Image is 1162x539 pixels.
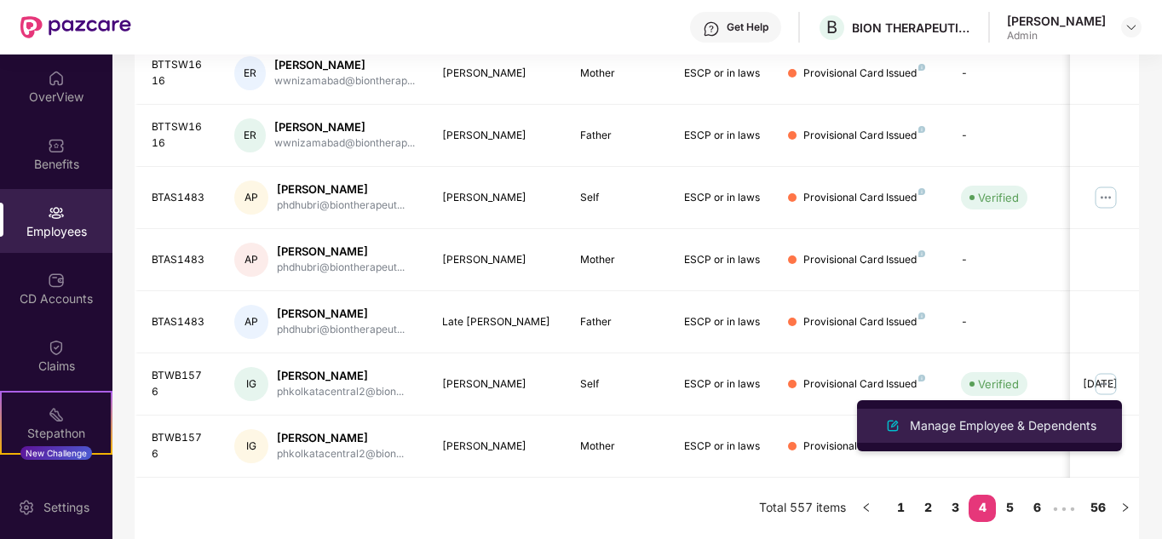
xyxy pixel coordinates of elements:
[1007,29,1106,43] div: Admin
[277,384,404,400] div: phkolkatacentral2@bion...
[684,439,761,455] div: ESCP or in laws
[20,16,131,38] img: New Pazcare Logo
[803,439,925,455] div: Provisional Card Issued
[1112,495,1139,522] li: Next Page
[38,498,95,515] div: Settings
[152,368,208,400] div: BTWB1576
[969,495,996,520] a: 4
[1023,495,1050,520] a: 6
[1120,502,1130,513] span: right
[48,137,65,154] img: svg+xml;base64,PHN2ZyBpZD0iQmVuZWZpdHMiIHhtbG5zPSJodHRwOi8vd3d3LnczLm9yZy8yMDAwL3N2ZyIgd2lkdGg9Ij...
[947,229,1068,291] td: -
[48,339,65,356] img: svg+xml;base64,PHN2ZyBpZD0iQ2xhaW0iIHhtbG5zPSJodHRwOi8vd3d3LnczLm9yZy8yMDAwL3N2ZyIgd2lkdGg9IjIwIi...
[442,66,554,82] div: [PERSON_NAME]
[152,190,208,206] div: BTAS1483
[580,439,657,455] div: Mother
[277,430,404,446] div: [PERSON_NAME]
[684,66,761,82] div: ESCP or in laws
[947,291,1068,353] td: -
[277,181,405,198] div: [PERSON_NAME]
[234,118,266,152] div: ER
[277,368,404,384] div: [PERSON_NAME]
[1112,495,1139,522] button: right
[803,314,925,330] div: Provisional Card Issued
[803,128,925,144] div: Provisional Card Issued
[852,20,971,36] div: BION THERAPEUTICS ([GEOGRAPHIC_DATA]) PRIVATE LIMITED
[978,376,1019,393] div: Verified
[914,495,941,520] a: 2
[826,17,837,37] span: B
[2,424,111,441] div: Stepathon
[234,56,266,90] div: ER
[1092,370,1119,398] img: manageButton
[996,495,1023,522] li: 5
[1125,20,1138,34] img: svg+xml;base64,PHN2ZyBpZD0iRHJvcGRvd24tMzJ4MzIiIHhtbG5zPSJodHRwOi8vd3d3LnczLm9yZy8yMDAwL3N2ZyIgd2...
[442,314,554,330] div: Late [PERSON_NAME]
[887,495,914,520] a: 1
[684,314,761,330] div: ESCP or in laws
[803,252,925,268] div: Provisional Card Issued
[1050,495,1078,522] span: •••
[861,502,871,513] span: left
[1050,495,1078,522] li: Next 5 Pages
[442,376,554,393] div: [PERSON_NAME]
[1084,495,1112,520] a: 56
[234,305,268,339] div: AP
[442,128,554,144] div: [PERSON_NAME]
[277,198,405,214] div: phdhubri@biontherapeut...
[18,499,35,516] img: svg+xml;base64,PHN2ZyBpZD0iU2V0dGluZy0yMHgyMCIgeG1sbnM9Imh0dHA6Ly93d3cudzMub3JnLzIwMDAvc3ZnIiB3aW...
[277,244,405,260] div: [PERSON_NAME]
[274,73,415,89] div: wwnizamabad@biontherap...
[727,20,768,34] div: Get Help
[941,495,969,522] li: 3
[853,495,880,522] li: Previous Page
[853,495,880,522] button: left
[684,190,761,206] div: ESCP or in laws
[580,190,657,206] div: Self
[48,272,65,289] img: svg+xml;base64,PHN2ZyBpZD0iQ0RfQWNjb3VudHMiIGRhdGEtbmFtZT0iQ0QgQWNjb3VudHMiIHhtbG5zPSJodHRwOi8vd3...
[152,57,208,89] div: BTTSW1616
[947,105,1068,167] td: -
[1007,13,1106,29] div: [PERSON_NAME]
[274,135,415,152] div: wwnizamabad@biontherap...
[684,376,761,393] div: ESCP or in laws
[1084,495,1112,522] li: 56
[48,70,65,87] img: svg+xml;base64,PHN2ZyBpZD0iSG9tZSIgeG1sbnM9Imh0dHA6Ly93d3cudzMub3JnLzIwMDAvc3ZnIiB3aWR0aD0iMjAiIG...
[48,473,65,490] img: svg+xml;base64,PHN2ZyBpZD0iRW5kb3JzZW1lbnRzIiB4bWxucz0iaHR0cDovL3d3dy53My5vcmcvMjAwMC9zdmciIHdpZH...
[684,252,761,268] div: ESCP or in laws
[1092,184,1119,211] img: manageButton
[914,495,941,522] li: 2
[580,66,657,82] div: Mother
[274,119,415,135] div: [PERSON_NAME]
[759,495,846,522] li: Total 557 items
[978,189,1019,206] div: Verified
[442,252,554,268] div: [PERSON_NAME]
[277,446,404,462] div: phkolkatacentral2@bion...
[234,181,268,215] div: AP
[918,250,925,257] img: svg+xml;base64,PHN2ZyB4bWxucz0iaHR0cDovL3d3dy53My5vcmcvMjAwMC9zdmciIHdpZHRoPSI4IiBoZWlnaHQ9IjgiIH...
[918,375,925,381] img: svg+xml;base64,PHN2ZyB4bWxucz0iaHR0cDovL3d3dy53My5vcmcvMjAwMC9zdmciIHdpZHRoPSI4IiBoZWlnaHQ9IjgiIH...
[803,190,925,206] div: Provisional Card Issued
[152,252,208,268] div: BTAS1483
[803,376,925,393] div: Provisional Card Issued
[941,495,969,520] a: 3
[1023,495,1050,522] li: 6
[883,416,903,436] img: svg+xml;base64,PHN2ZyB4bWxucz0iaHR0cDovL3d3dy53My5vcmcvMjAwMC9zdmciIHhtbG5zOnhsaW5rPSJodHRwOi8vd3...
[48,406,65,423] img: svg+xml;base64,PHN2ZyB4bWxucz0iaHR0cDovL3d3dy53My5vcmcvMjAwMC9zdmciIHdpZHRoPSIyMSIgaGVpZ2h0PSIyMC...
[580,376,657,393] div: Self
[152,119,208,152] div: BTTSW1616
[803,66,925,82] div: Provisional Card Issued
[703,20,720,37] img: svg+xml;base64,PHN2ZyBpZD0iSGVscC0zMngzMiIgeG1sbnM9Imh0dHA6Ly93d3cudzMub3JnLzIwMDAvc3ZnIiB3aWR0aD...
[887,495,914,522] li: 1
[918,313,925,319] img: svg+xml;base64,PHN2ZyB4bWxucz0iaHR0cDovL3d3dy53My5vcmcvMjAwMC9zdmciIHdpZHRoPSI4IiBoZWlnaHQ9IjgiIH...
[48,204,65,221] img: svg+xml;base64,PHN2ZyBpZD0iRW1wbG95ZWVzIiB4bWxucz0iaHR0cDovL3d3dy53My5vcmcvMjAwMC9zdmciIHdpZHRoPS...
[234,429,268,463] div: IG
[918,126,925,133] img: svg+xml;base64,PHN2ZyB4bWxucz0iaHR0cDovL3d3dy53My5vcmcvMjAwMC9zdmciIHdpZHRoPSI4IiBoZWlnaHQ9IjgiIH...
[684,128,761,144] div: ESCP or in laws
[580,314,657,330] div: Father
[234,243,268,277] div: AP
[152,314,208,330] div: BTAS1483
[277,306,405,322] div: [PERSON_NAME]
[234,367,268,401] div: IG
[442,439,554,455] div: [PERSON_NAME]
